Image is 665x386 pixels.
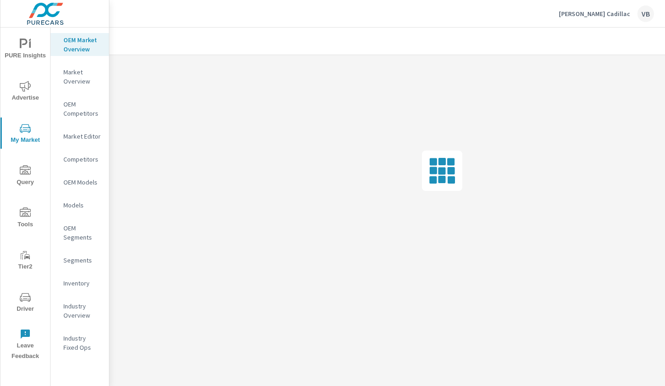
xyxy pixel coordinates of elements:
[51,175,109,189] div: OEM Models
[3,329,47,362] span: Leave Feedback
[51,129,109,143] div: Market Editor
[63,334,102,352] p: Industry Fixed Ops
[3,165,47,188] span: Query
[559,10,630,18] p: [PERSON_NAME] Cadillac
[51,276,109,290] div: Inventory
[63,256,102,265] p: Segments
[63,155,102,164] p: Competitors
[637,6,654,22] div: VB
[63,178,102,187] p: OEM Models
[51,331,109,354] div: Industry Fixed Ops
[63,35,102,54] p: OEM Market Overview
[0,28,50,365] div: nav menu
[51,152,109,166] div: Competitors
[51,97,109,120] div: OEM Competitors
[63,67,102,86] p: Market Overview
[3,207,47,230] span: Tools
[3,250,47,272] span: Tier2
[51,65,109,88] div: Market Overview
[63,279,102,288] p: Inventory
[63,201,102,210] p: Models
[51,221,109,244] div: OEM Segments
[3,39,47,61] span: PURE Insights
[51,198,109,212] div: Models
[51,299,109,322] div: Industry Overview
[63,224,102,242] p: OEM Segments
[51,253,109,267] div: Segments
[63,132,102,141] p: Market Editor
[3,292,47,314] span: Driver
[3,81,47,103] span: Advertise
[63,100,102,118] p: OEM Competitors
[51,33,109,56] div: OEM Market Overview
[63,302,102,320] p: Industry Overview
[3,123,47,145] span: My Market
